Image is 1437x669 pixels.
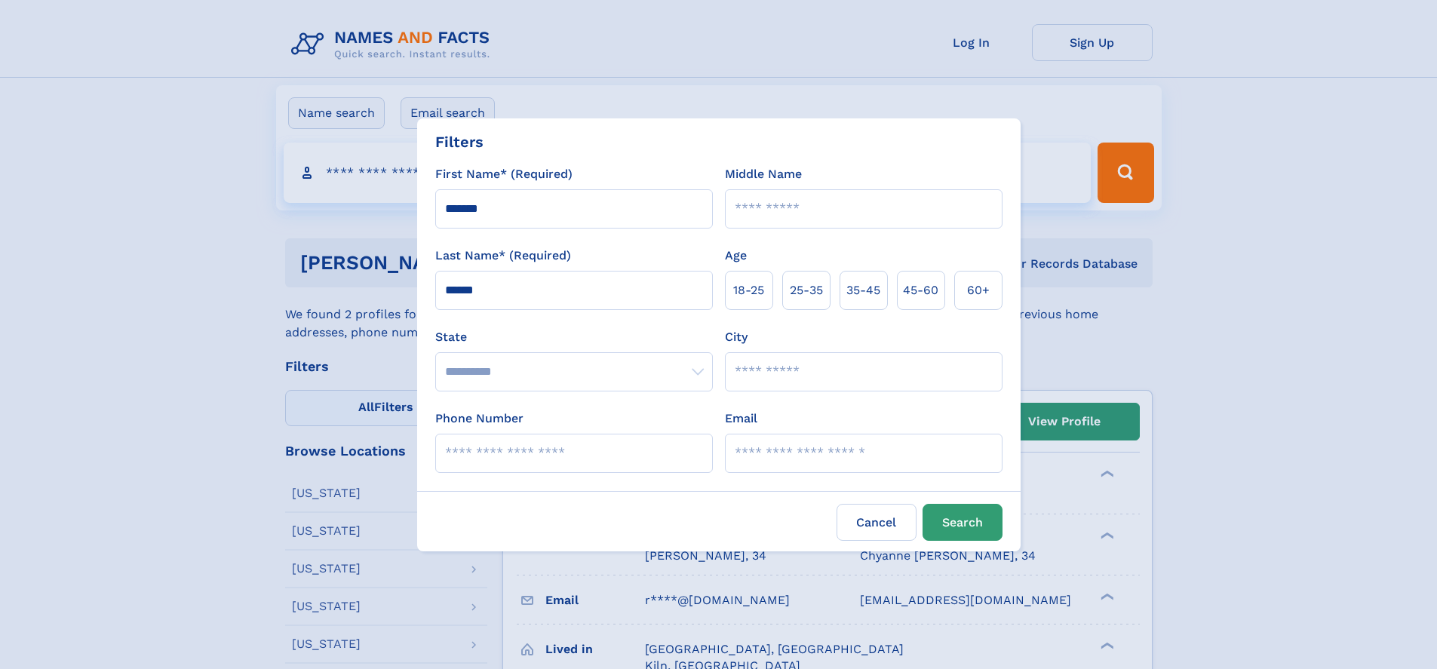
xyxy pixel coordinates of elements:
[846,281,880,299] span: 35‑45
[725,328,748,346] label: City
[923,504,1003,541] button: Search
[435,130,484,153] div: Filters
[733,281,764,299] span: 18‑25
[967,281,990,299] span: 60+
[837,504,917,541] label: Cancel
[435,247,571,265] label: Last Name* (Required)
[725,247,747,265] label: Age
[725,165,802,183] label: Middle Name
[790,281,823,299] span: 25‑35
[725,410,757,428] label: Email
[435,165,573,183] label: First Name* (Required)
[435,410,524,428] label: Phone Number
[435,328,713,346] label: State
[903,281,938,299] span: 45‑60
